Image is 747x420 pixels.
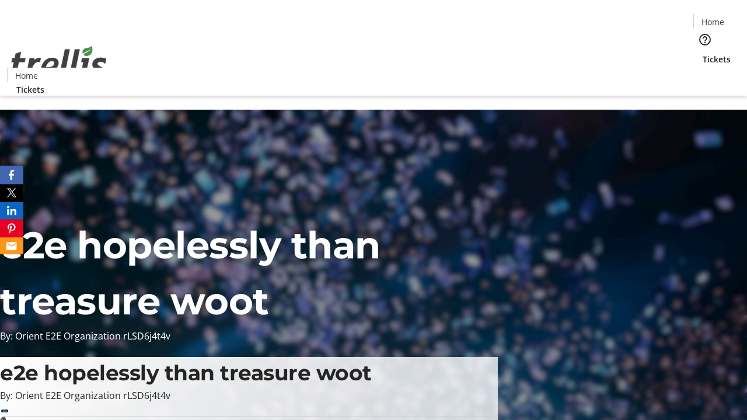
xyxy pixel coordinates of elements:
span: Tickets [16,83,44,96]
span: Home [15,69,38,82]
a: Tickets [693,53,740,65]
span: Home [701,16,724,28]
a: Home [694,16,731,28]
button: Cart [693,65,717,89]
img: Orient E2E Organization rLSD6j4t4v's Logo [7,33,111,92]
a: Tickets [7,83,54,96]
button: Help [693,28,717,51]
a: Home [8,69,45,82]
span: Tickets [703,53,731,65]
